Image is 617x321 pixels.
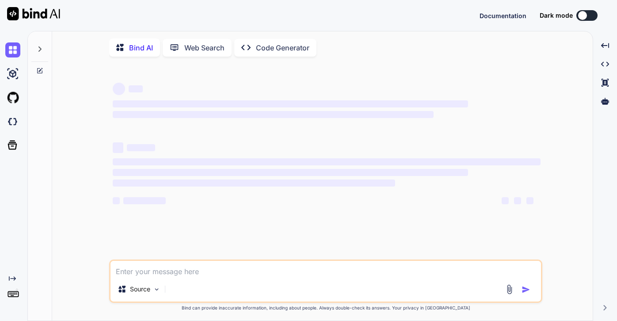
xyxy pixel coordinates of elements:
img: Pick Models [153,286,160,293]
span: Dark mode [540,11,573,20]
span: ‌ [113,111,434,118]
button: Documentation [480,11,526,20]
span: ‌ [526,197,533,204]
span: ‌ [123,197,166,204]
span: ‌ [113,100,468,107]
span: ‌ [113,142,123,153]
img: githubLight [5,90,20,105]
span: ‌ [113,158,541,165]
span: ‌ [113,197,120,204]
span: ‌ [113,169,468,176]
span: ‌ [129,85,143,92]
span: ‌ [113,83,125,95]
img: darkCloudIdeIcon [5,114,20,129]
img: Bind AI [7,7,60,20]
span: Documentation [480,12,526,19]
p: Web Search [184,42,225,53]
img: chat [5,42,20,57]
img: icon [522,285,530,294]
p: Source [130,285,150,294]
span: ‌ [502,197,509,204]
img: attachment [504,284,514,294]
p: Bind AI [129,42,153,53]
span: ‌ [127,144,155,151]
span: ‌ [514,197,521,204]
p: Code Generator [256,42,309,53]
span: ‌ [113,180,395,187]
img: ai-studio [5,66,20,81]
p: Bind can provide inaccurate information, including about people. Always double-check its answers.... [109,305,542,311]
